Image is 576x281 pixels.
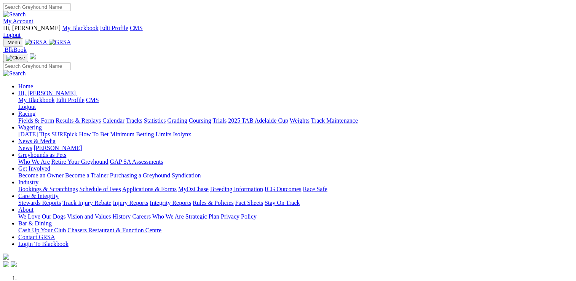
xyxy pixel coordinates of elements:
[18,138,56,144] a: News & Media
[172,172,201,179] a: Syndication
[265,200,300,206] a: Stay On Track
[51,131,77,137] a: SUREpick
[18,186,78,192] a: Bookings & Scratchings
[67,213,111,220] a: Vision and Values
[18,172,64,179] a: Become an Owner
[18,152,66,158] a: Greyhounds as Pets
[303,186,327,192] a: Race Safe
[18,227,573,234] div: Bar & Dining
[67,227,161,233] a: Chasers Restaurant & Function Centre
[235,200,263,206] a: Fact Sheets
[130,25,143,31] a: CMS
[18,124,42,131] a: Wagering
[110,131,171,137] a: Minimum Betting Limits
[185,213,219,220] a: Strategic Plan
[65,172,108,179] a: Become a Trainer
[5,46,27,53] span: BlkBook
[18,234,55,240] a: Contact GRSA
[18,83,33,89] a: Home
[18,117,54,124] a: Fields & Form
[110,158,163,165] a: GAP SA Assessments
[3,62,70,70] input: Search
[18,97,55,103] a: My Blackbook
[34,145,82,151] a: [PERSON_NAME]
[25,39,47,46] img: GRSA
[8,40,20,45] span: Menu
[168,117,187,124] a: Grading
[18,145,32,151] a: News
[6,55,25,61] img: Close
[132,213,151,220] a: Careers
[18,179,38,185] a: Industry
[193,200,234,206] a: Rules & Policies
[150,200,191,206] a: Integrity Reports
[3,54,28,62] button: Toggle navigation
[18,131,50,137] a: [DATE] Tips
[18,206,34,213] a: About
[18,213,573,220] div: About
[112,213,131,220] a: History
[18,200,61,206] a: Stewards Reports
[126,117,142,124] a: Tracks
[62,25,99,31] a: My Blackbook
[18,117,573,124] div: Racing
[18,193,59,199] a: Care & Integrity
[11,261,17,267] img: twitter.svg
[152,213,184,220] a: Who We Are
[18,90,76,96] span: Hi, [PERSON_NAME]
[212,117,227,124] a: Trials
[18,241,69,247] a: Login To Blackbook
[3,261,9,267] img: facebook.svg
[18,165,50,172] a: Get Involved
[3,3,70,11] input: Search
[110,172,170,179] a: Purchasing a Greyhound
[228,117,288,124] a: 2025 TAB Adelaide Cup
[178,186,209,192] a: MyOzChase
[79,131,109,137] a: How To Bet
[210,186,263,192] a: Breeding Information
[3,11,26,18] img: Search
[3,25,61,31] span: Hi, [PERSON_NAME]
[3,25,573,38] div: My Account
[18,110,35,117] a: Racing
[18,131,573,138] div: Wagering
[113,200,148,206] a: Injury Reports
[102,117,124,124] a: Calendar
[62,200,111,206] a: Track Injury Rebate
[18,145,573,152] div: News & Media
[3,38,23,46] button: Toggle navigation
[3,254,9,260] img: logo-grsa-white.png
[86,97,99,103] a: CMS
[18,213,65,220] a: We Love Our Dogs
[3,18,34,24] a: My Account
[100,25,128,31] a: Edit Profile
[18,97,573,110] div: Hi, [PERSON_NAME]
[3,70,26,77] img: Search
[18,158,573,165] div: Greyhounds as Pets
[173,131,191,137] a: Isolynx
[49,39,71,46] img: GRSA
[79,186,121,192] a: Schedule of Fees
[3,32,21,38] a: Logout
[189,117,211,124] a: Coursing
[311,117,358,124] a: Track Maintenance
[18,158,50,165] a: Who We Are
[290,117,310,124] a: Weights
[18,220,52,227] a: Bar & Dining
[3,46,27,53] a: BlkBook
[56,97,85,103] a: Edit Profile
[30,53,36,59] img: logo-grsa-white.png
[18,200,573,206] div: Care & Integrity
[18,104,36,110] a: Logout
[18,172,573,179] div: Get Involved
[56,117,101,124] a: Results & Replays
[18,90,77,96] a: Hi, [PERSON_NAME]
[18,186,573,193] div: Industry
[221,213,257,220] a: Privacy Policy
[51,158,108,165] a: Retire Your Greyhound
[122,186,177,192] a: Applications & Forms
[265,186,301,192] a: ICG Outcomes
[144,117,166,124] a: Statistics
[18,227,66,233] a: Cash Up Your Club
